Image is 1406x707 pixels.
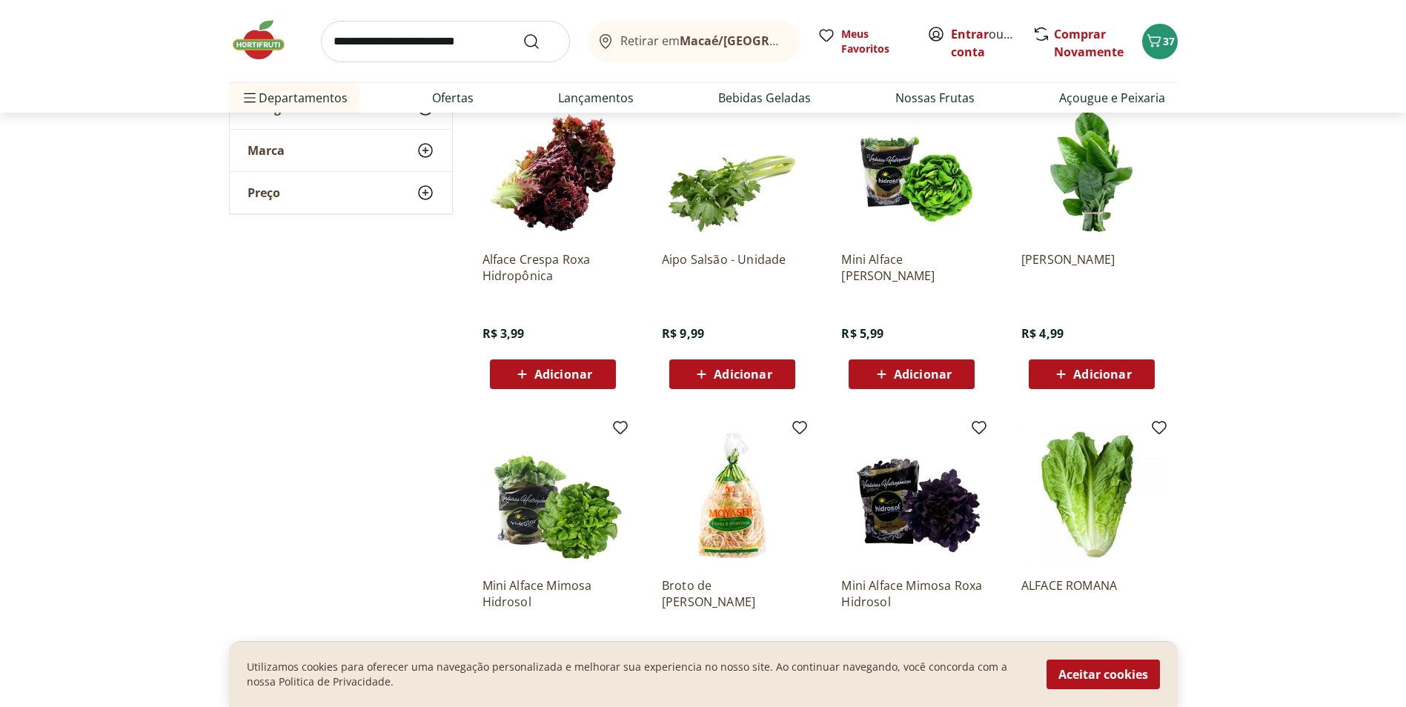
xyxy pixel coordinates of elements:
[1047,660,1160,689] button: Aceitar cookies
[1021,577,1162,610] a: ALFACE ROMANA
[1021,325,1064,342] span: R$ 4,99
[951,26,1032,60] a: Criar conta
[1021,251,1162,284] a: [PERSON_NAME]
[1073,368,1131,380] span: Adicionar
[841,99,982,239] img: Mini Alface Lisa Hidrosol
[669,359,795,389] button: Adicionar
[662,99,803,239] img: Aipo Salsão - Unidade
[1059,89,1165,107] a: Açougue e Peixaria
[841,27,909,56] span: Meus Favoritos
[1142,24,1178,59] button: Carrinho
[620,34,784,47] span: Retirar em
[490,359,616,389] button: Adicionar
[241,80,348,116] span: Departamentos
[718,89,811,107] a: Bebidas Geladas
[841,425,982,565] img: Mini Alface Mimosa Roxa Hidrosol
[558,89,634,107] a: Lançamentos
[230,172,452,213] button: Preço
[894,368,952,380] span: Adicionar
[247,660,1029,689] p: Utilizamos cookies para oferecer uma navegação personalizada e melhorar sua experiencia no nosso ...
[588,21,800,62] button: Retirar emMacaé/[GEOGRAPHIC_DATA]
[714,368,772,380] span: Adicionar
[1054,26,1124,60] a: Comprar Novamente
[1029,359,1155,389] button: Adicionar
[321,21,570,62] input: search
[662,425,803,565] img: Broto de Feijão Moyashi Nippo
[483,251,623,284] a: Alface Crespa Roxa Hidropônica
[841,251,982,284] a: Mini Alface [PERSON_NAME]
[432,89,474,107] a: Ofertas
[951,26,989,42] a: Entrar
[951,25,1017,61] span: ou
[241,80,259,116] button: Menu
[895,89,975,107] a: Nossas Frutas
[483,425,623,565] img: Mini Alface Mimosa Hidrosol
[534,368,592,380] span: Adicionar
[662,251,803,284] a: Aipo Salsão - Unidade
[849,359,975,389] button: Adicionar
[230,130,452,171] button: Marca
[841,325,883,342] span: R$ 5,99
[523,33,558,50] button: Submit Search
[248,143,285,158] span: Marca
[662,577,803,610] a: Broto de [PERSON_NAME]
[483,325,525,342] span: R$ 3,99
[229,18,303,62] img: Hortifruti
[483,99,623,239] img: Alface Crespa Roxa Hidropônica
[680,33,846,49] b: Macaé/[GEOGRAPHIC_DATA]
[841,577,982,610] a: Mini Alface Mimosa Roxa Hidrosol
[248,185,280,200] span: Preço
[1163,34,1175,48] span: 37
[1021,99,1162,239] img: Bertalha
[483,577,623,610] a: Mini Alface Mimosa Hidrosol
[662,325,704,342] span: R$ 9,99
[818,27,909,56] a: Meus Favoritos
[1021,425,1162,565] img: ALFACE ROMANA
